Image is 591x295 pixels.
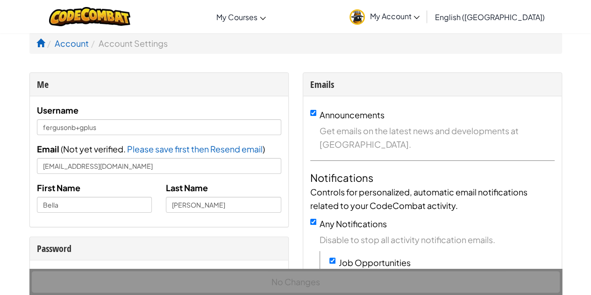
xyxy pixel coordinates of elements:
a: My Courses [212,4,271,29]
label: New Password [37,267,97,281]
a: English ([GEOGRAPHIC_DATA]) [430,4,549,29]
span: ( [59,144,63,154]
span: Please save first then Resend email [127,144,263,154]
label: First Name [37,181,80,194]
span: My Account [370,11,420,21]
span: Controls for personalized, automatic email notifications related to your CodeCombat activity. [310,187,527,211]
span: Disable to stop all activity notification emails. [320,233,555,246]
span: My Courses [216,12,257,22]
span: English ([GEOGRAPHIC_DATA]) [434,12,544,22]
label: Announcements [320,109,385,120]
label: Any Notifications [320,218,387,229]
label: Job Opportunities [339,257,411,268]
li: Account Settings [89,36,168,50]
div: Password [37,242,281,255]
div: Me [37,78,281,91]
img: CodeCombat logo [49,7,131,26]
label: Last Name [166,181,208,194]
span: Not yet verified. [63,144,127,154]
span: ) [263,144,265,154]
h4: Notifications [310,170,555,185]
span: Email [37,144,59,154]
div: Emails [310,78,555,91]
a: My Account [345,2,424,31]
span: Get emails on the latest news and developments at [GEOGRAPHIC_DATA]. [320,124,555,151]
a: Account [55,38,89,49]
img: avatar [349,9,365,25]
label: Username [37,103,78,117]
